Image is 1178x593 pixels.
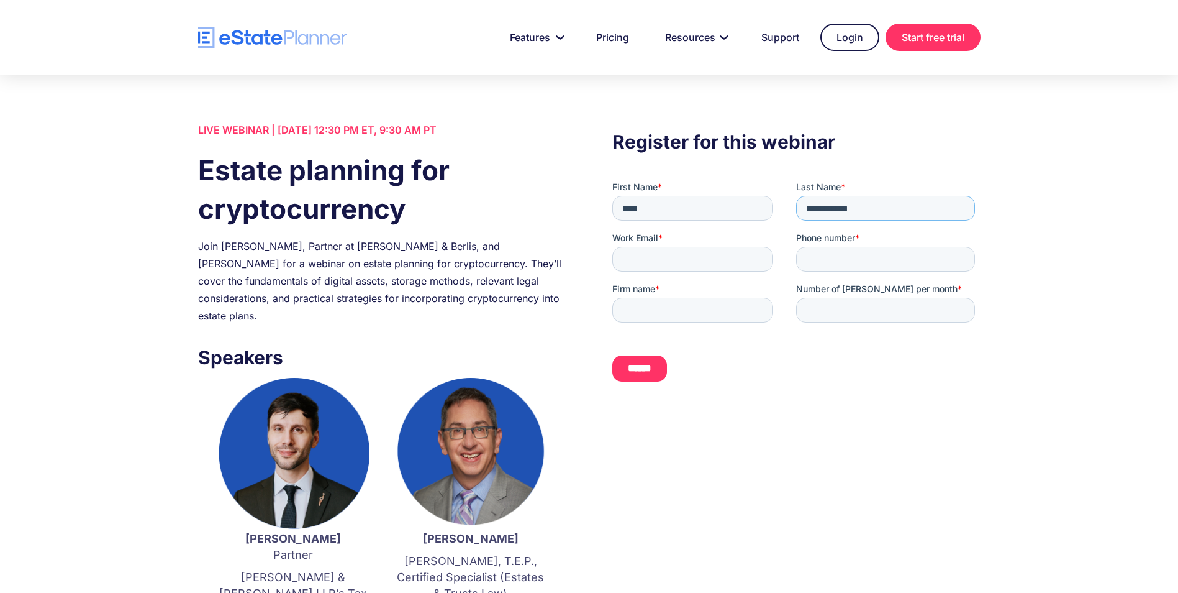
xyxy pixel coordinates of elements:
iframe: Form 0 [612,181,980,392]
a: Resources [650,25,740,50]
a: Pricing [581,25,644,50]
div: Join [PERSON_NAME], Partner at [PERSON_NAME] & Berlis, and [PERSON_NAME] for a webinar on estate ... [198,237,566,324]
p: Partner [217,531,369,563]
a: home [198,27,347,48]
a: Login [820,24,879,51]
h3: Speakers [198,343,566,372]
strong: [PERSON_NAME] [245,532,341,545]
strong: [PERSON_NAME] [423,532,519,545]
a: Features [495,25,575,50]
div: LIVE WEBINAR | [DATE] 12:30 PM ET, 9:30 AM PT [198,121,566,139]
h1: Estate planning for cryptocurrency [198,151,566,228]
a: Start free trial [886,24,981,51]
a: Support [746,25,814,50]
h3: Register for this webinar [612,127,980,156]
